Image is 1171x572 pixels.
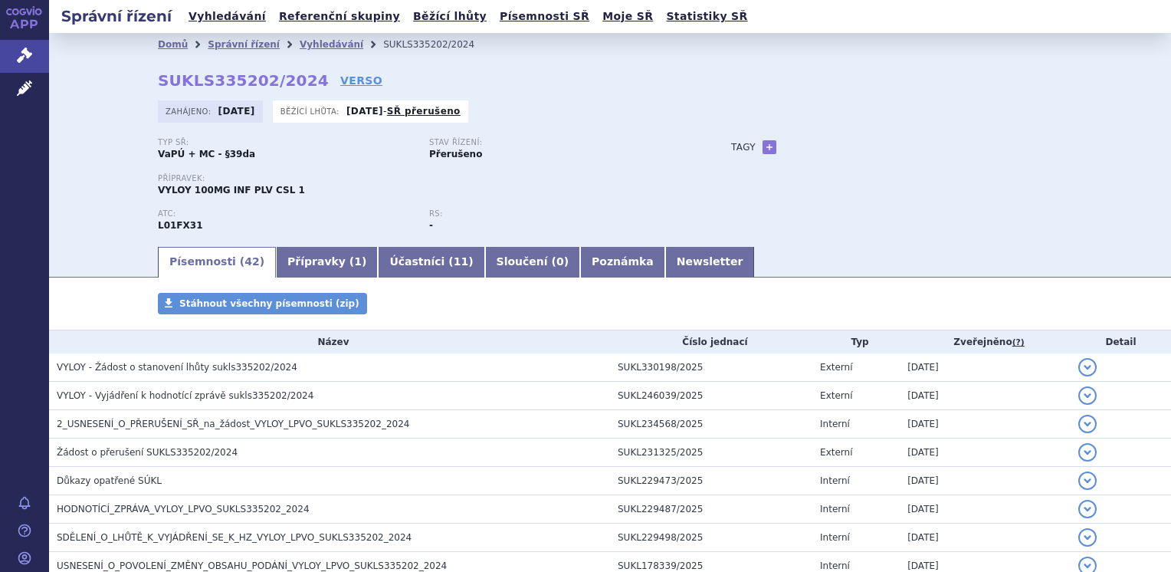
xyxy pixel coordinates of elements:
[57,447,238,458] span: Žádost o přerušení SUKLS335202/2024
[387,106,461,117] a: SŘ přerušeno
[610,524,812,552] td: SUKL229498/2025
[1078,472,1097,490] button: detail
[1078,415,1097,433] button: detail
[280,105,343,117] span: Běžící lhůta:
[610,439,812,467] td: SUKL231325/2025
[610,410,812,439] td: SUKL234568/2025
[610,353,812,382] td: SUKL330198/2025
[158,39,188,50] a: Domů
[820,504,850,514] span: Interní
[820,560,850,571] span: Interní
[1078,386,1097,405] button: detail
[610,330,812,353] th: Číslo jednací
[580,247,665,278] a: Poznámka
[900,382,1071,410] td: [DATE]
[57,560,447,571] span: USNESENÍ_O_POVOLENÍ_ZMĚNY_OBSAHU_PODÁNÍ_VYLOY_LPVO_SUKLS335202_2024
[1012,337,1025,348] abbr: (?)
[57,532,412,543] span: SDĚLENÍ_O_LHŮTĚ_K_VYJÁDŘENÍ_SE_K_HZ_VYLOY_LPVO_SUKLS335202_2024
[158,220,203,231] strong: ZOLBETUXIMAB
[820,419,850,429] span: Interní
[610,382,812,410] td: SUKL246039/2025
[383,33,494,56] li: SUKLS335202/2024
[661,6,752,27] a: Statistiky SŘ
[610,495,812,524] td: SUKL229487/2025
[408,6,491,27] a: Běžící lhůty
[900,330,1071,353] th: Zveřejněno
[900,353,1071,382] td: [DATE]
[300,39,363,50] a: Vyhledávání
[57,390,313,401] span: VYLOY - Vyjádření k hodnotící zprávě sukls335202/2024
[1071,330,1171,353] th: Detail
[184,6,271,27] a: Vyhledávání
[1078,443,1097,462] button: detail
[900,467,1071,495] td: [DATE]
[485,247,580,278] a: Sloučení (0)
[610,467,812,495] td: SUKL229473/2025
[820,362,852,373] span: Externí
[49,5,184,27] h2: Správní řízení
[346,105,461,117] p: -
[429,138,685,147] p: Stav řízení:
[158,247,276,278] a: Písemnosti (42)
[57,419,409,429] span: 2_USNESENÍ_O_PŘERUŠENÍ_SŘ_na_žádost_VYLOY_LPVO_SUKLS335202_2024
[208,39,280,50] a: Správní řízení
[276,247,378,278] a: Přípravky (1)
[158,71,329,90] strong: SUKLS335202/2024
[763,140,776,154] a: +
[158,185,305,196] span: VYLOY 100MG INF PLV CSL 1
[218,106,255,117] strong: [DATE]
[731,138,756,156] h3: Tagy
[820,475,850,486] span: Interní
[1078,358,1097,376] button: detail
[57,475,162,486] span: Důkazy opatřené SÚKL
[900,410,1071,439] td: [DATE]
[598,6,658,27] a: Moje SŘ
[820,447,852,458] span: Externí
[244,255,259,268] span: 42
[340,73,382,88] a: VERSO
[274,6,405,27] a: Referenční skupiny
[900,439,1071,467] td: [DATE]
[556,255,564,268] span: 0
[346,106,383,117] strong: [DATE]
[429,149,482,159] strong: Přerušeno
[820,532,850,543] span: Interní
[158,293,367,314] a: Stáhnout všechny písemnosti (zip)
[354,255,362,268] span: 1
[57,362,297,373] span: VYLOY - Žádost o stanovení lhůty sukls335202/2024
[812,330,900,353] th: Typ
[429,220,433,231] strong: -
[1078,528,1097,547] button: detail
[179,298,359,309] span: Stáhnout všechny písemnosti (zip)
[665,247,755,278] a: Newsletter
[495,6,594,27] a: Písemnosti SŘ
[820,390,852,401] span: Externí
[900,495,1071,524] td: [DATE]
[158,138,414,147] p: Typ SŘ:
[429,209,685,219] p: RS:
[1078,500,1097,518] button: detail
[378,247,484,278] a: Účastníci (11)
[454,255,468,268] span: 11
[166,105,214,117] span: Zahájeno:
[900,524,1071,552] td: [DATE]
[57,504,310,514] span: HODNOTÍCÍ_ZPRÁVA_VYLOY_LPVO_SUKLS335202_2024
[158,174,700,183] p: Přípravek:
[49,330,610,353] th: Název
[158,209,414,219] p: ATC:
[158,149,255,159] strong: VaPÚ + MC - §39da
